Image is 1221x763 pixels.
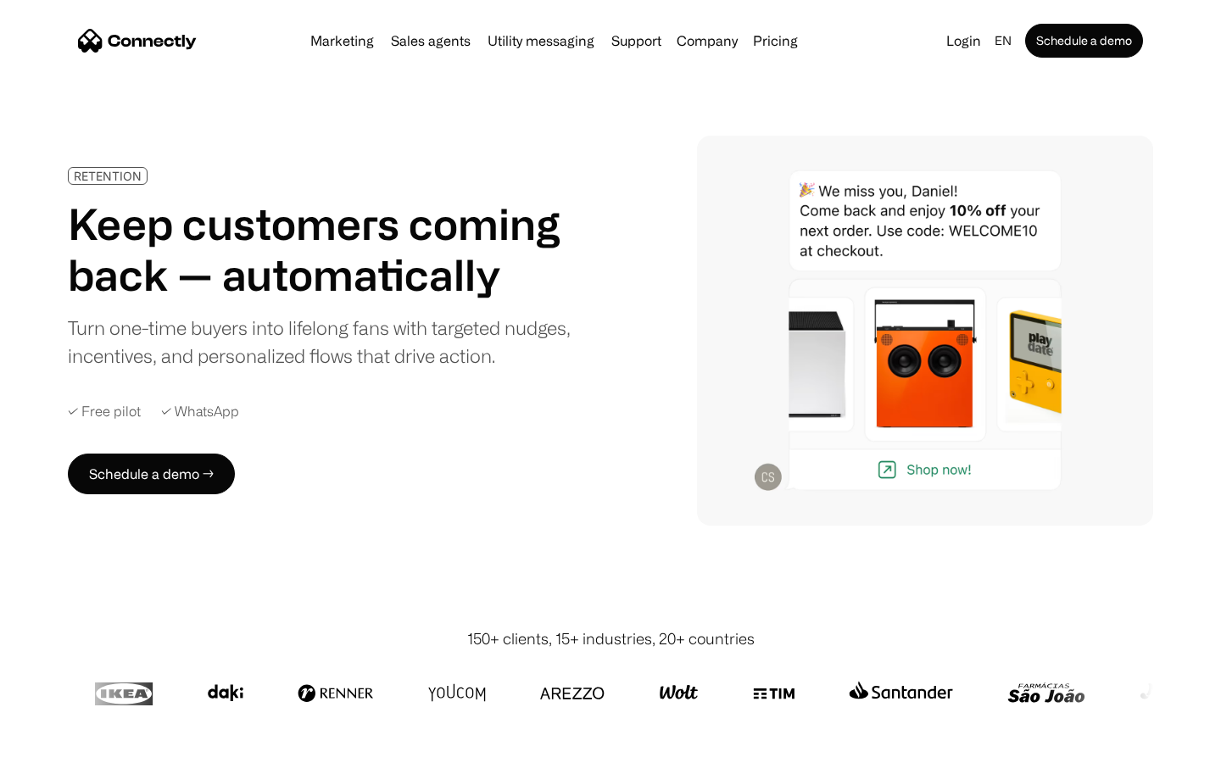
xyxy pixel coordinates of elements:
[68,404,141,420] div: ✓ Free pilot
[677,29,738,53] div: Company
[746,34,805,47] a: Pricing
[384,34,477,47] a: Sales agents
[304,34,381,47] a: Marketing
[605,34,668,47] a: Support
[467,627,755,650] div: 150+ clients, 15+ industries, 20+ countries
[481,34,601,47] a: Utility messaging
[1025,24,1143,58] a: Schedule a demo
[995,29,1012,53] div: en
[161,404,239,420] div: ✓ WhatsApp
[34,733,102,757] ul: Language list
[74,170,142,182] div: RETENTION
[68,198,583,300] h1: Keep customers coming back — automatically
[68,314,583,370] div: Turn one-time buyers into lifelong fans with targeted nudges, incentives, and personalized flows ...
[939,29,988,53] a: Login
[17,732,102,757] aside: Language selected: English
[68,454,235,494] a: Schedule a demo →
